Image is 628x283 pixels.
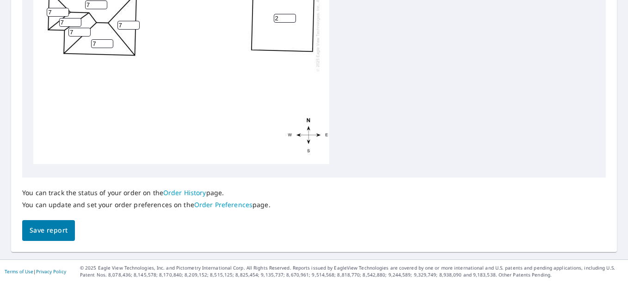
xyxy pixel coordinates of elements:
[194,200,252,209] a: Order Preferences
[163,188,206,197] a: Order History
[5,269,66,274] p: |
[30,225,68,236] span: Save report
[5,268,33,275] a: Terms of Use
[22,189,271,197] p: You can track the status of your order on the page.
[80,265,623,278] p: © 2025 Eagle View Technologies, Inc. and Pictometry International Corp. All Rights Reserved. Repo...
[36,268,66,275] a: Privacy Policy
[22,201,271,209] p: You can update and set your order preferences on the page.
[22,220,75,241] button: Save report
